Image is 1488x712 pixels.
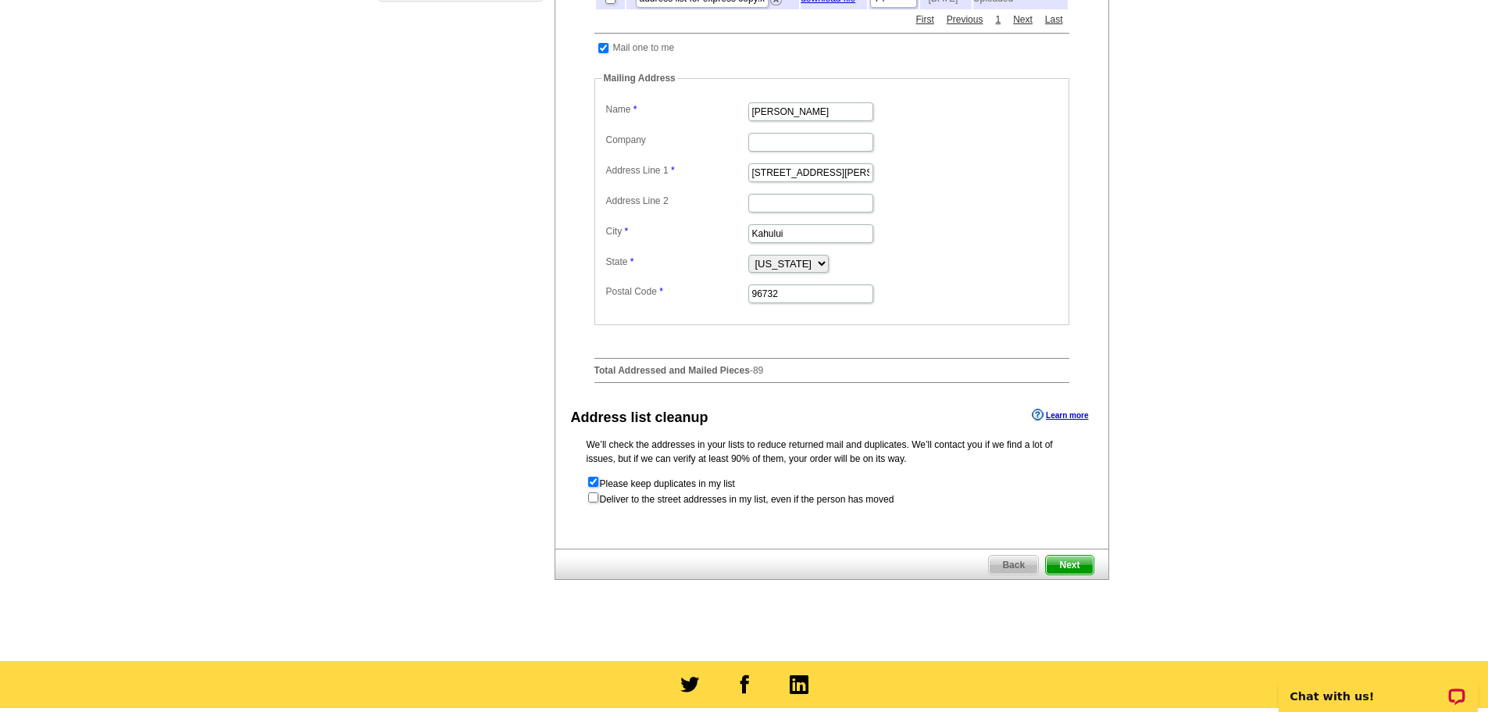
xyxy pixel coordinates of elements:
[606,255,747,269] label: State
[606,194,747,208] label: Address Line 2
[1269,663,1488,712] iframe: LiveChat chat widget
[606,163,747,177] label: Address Line 1
[1032,409,1088,421] a: Learn more
[606,224,747,238] label: City
[606,102,747,116] label: Name
[587,438,1077,466] p: We’ll check the addresses in your lists to reduce returned mail and duplicates. We’ll contact you...
[753,365,763,376] span: 89
[991,13,1004,27] a: 1
[606,133,747,147] label: Company
[988,555,1039,575] a: Back
[594,365,750,376] strong: Total Addressed and Mailed Pieces
[943,13,987,27] a: Previous
[587,475,1077,506] form: Please keep duplicates in my list Deliver to the street addresses in my list, even if the person ...
[989,556,1038,574] span: Back
[1009,13,1037,27] a: Next
[1046,556,1093,574] span: Next
[606,284,747,299] label: Postal Code
[1041,13,1067,27] a: Last
[612,40,676,55] td: Mail one to me
[602,71,677,85] legend: Mailing Address
[912,13,937,27] a: First
[571,407,708,428] div: Address list cleanup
